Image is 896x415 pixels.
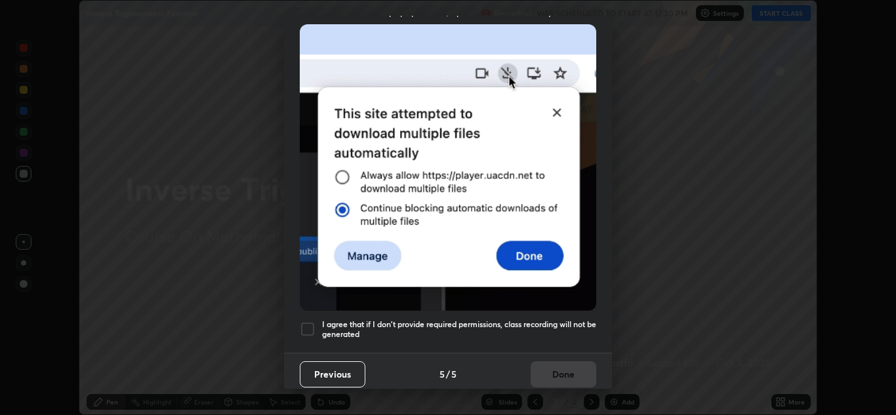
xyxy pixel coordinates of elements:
button: Previous [300,361,365,387]
h5: I agree that if I don't provide required permissions, class recording will not be generated [322,319,596,340]
h4: 5 [451,367,457,381]
h4: / [446,367,450,381]
img: downloads-permission-blocked.gif [300,24,596,311]
h4: 5 [439,367,445,381]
